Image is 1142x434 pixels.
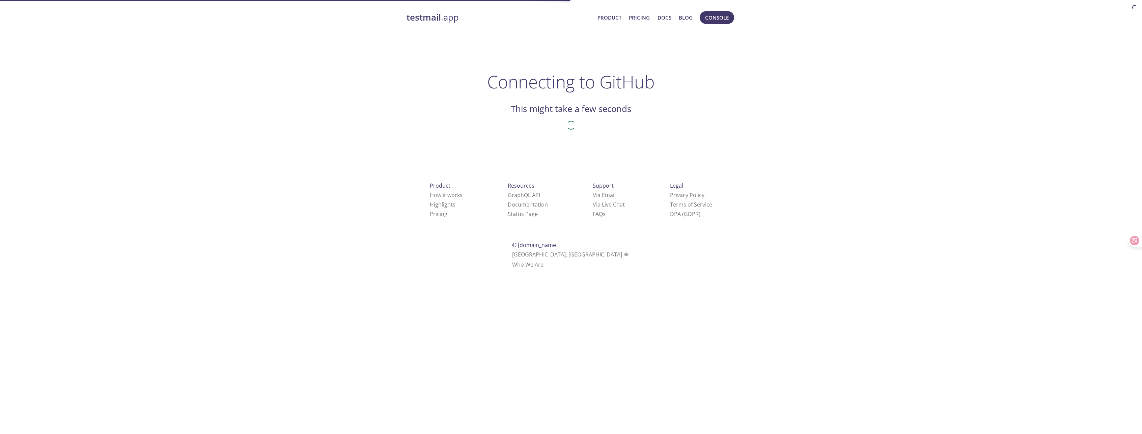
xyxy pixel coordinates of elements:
span: Console [705,13,729,22]
a: How it works [430,191,463,199]
span: Legal [670,182,683,189]
a: Docs [658,13,671,22]
a: Via Live Chat [593,201,625,208]
span: [GEOGRAPHIC_DATA], [GEOGRAPHIC_DATA] [512,251,630,258]
a: FAQ [593,210,606,218]
a: Highlights [430,201,455,208]
span: Product [430,182,450,189]
button: Console [700,11,734,24]
a: Via Email [593,191,616,199]
strong: testmail [407,11,441,23]
a: Who We Are [512,261,544,268]
span: © [DOMAIN_NAME] [512,241,558,249]
a: GraphQL API [508,191,540,199]
span: s [603,210,606,218]
a: Product [597,13,621,22]
a: Status Page [508,210,538,218]
a: Privacy Policy [670,191,704,199]
a: testmail.app [407,12,592,23]
span: Resources [508,182,534,189]
a: Pricing [629,13,650,22]
a: Blog [679,13,693,22]
a: DPA (GDPR) [670,210,700,218]
a: Documentation [508,201,548,208]
a: Pricing [430,210,447,218]
h1: Connecting to GitHub [487,72,655,92]
span: Support [593,182,614,189]
a: Terms of Service [670,201,712,208]
h2: This might take a few seconds [511,103,631,115]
